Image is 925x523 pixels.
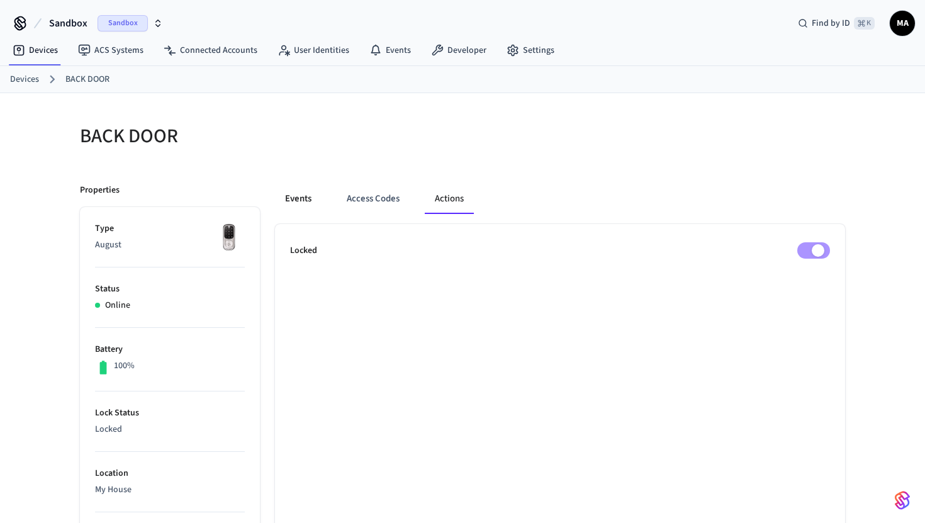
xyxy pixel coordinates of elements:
img: SeamLogoGradient.69752ec5.svg [895,490,910,510]
button: Events [275,184,322,214]
p: Lock Status [95,407,245,420]
a: Connected Accounts [154,39,267,62]
a: BACK DOOR [65,73,109,86]
div: Find by ID⌘ K [788,12,885,35]
button: MA [890,11,915,36]
span: MA [891,12,914,35]
span: ⌘ K [854,17,875,30]
a: Devices [3,39,68,62]
span: Sandbox [49,16,87,31]
div: ant example [275,184,845,214]
p: My House [95,483,245,497]
a: Developer [421,39,496,62]
p: August [95,239,245,252]
a: User Identities [267,39,359,62]
p: Type [95,222,245,235]
p: Locked [95,423,245,436]
p: Location [95,467,245,480]
p: Status [95,283,245,296]
p: Properties [80,184,120,197]
h5: BACK DOOR [80,123,455,149]
button: Access Codes [337,184,410,214]
p: Online [105,299,130,312]
a: ACS Systems [68,39,154,62]
img: Yale Assure Touchscreen Wifi Smart Lock, Satin Nickel, Front [213,222,245,254]
span: Find by ID [812,17,850,30]
p: Locked [290,244,317,257]
a: Devices [10,73,39,86]
a: Events [359,39,421,62]
span: Sandbox [98,15,148,31]
p: Battery [95,343,245,356]
p: 100% [114,359,135,373]
a: Settings [496,39,564,62]
button: Actions [425,184,474,214]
